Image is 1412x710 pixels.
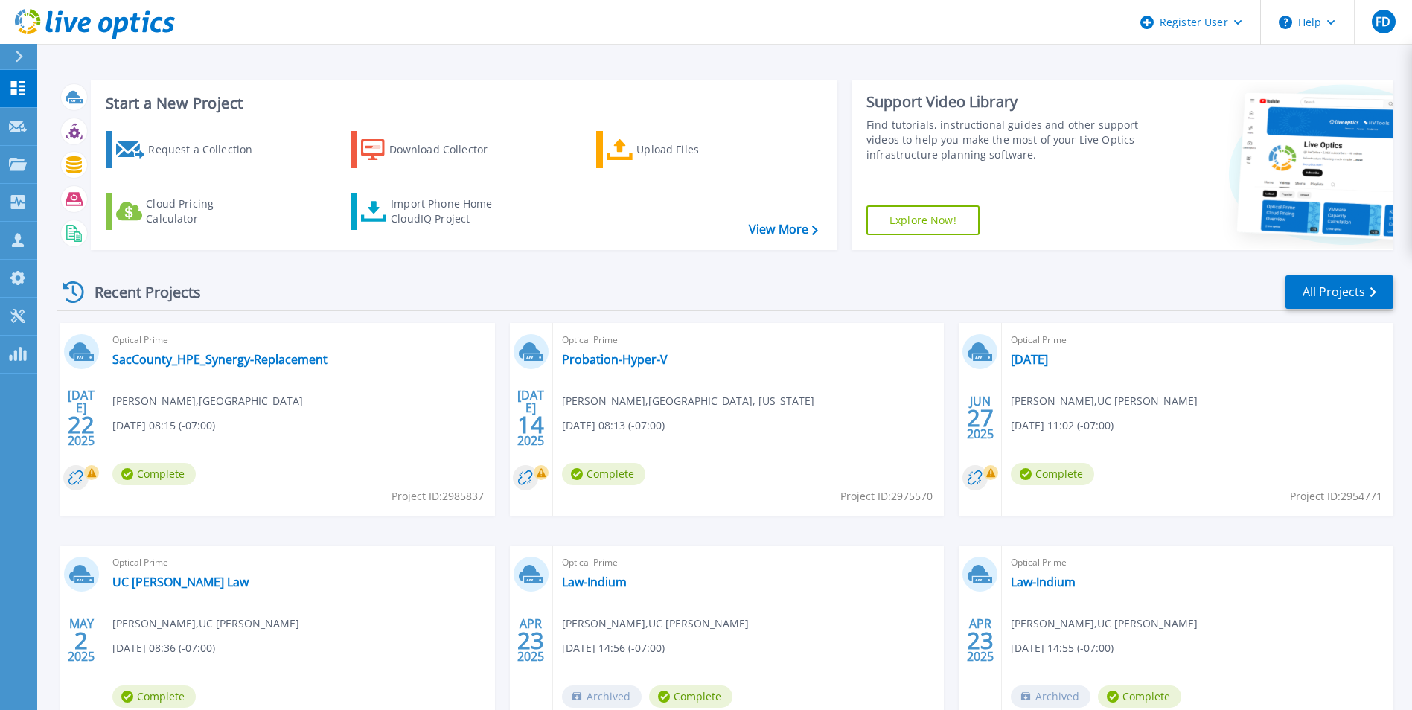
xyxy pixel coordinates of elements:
[112,575,249,589] a: UC [PERSON_NAME] Law
[562,640,665,656] span: [DATE] 14:56 (-07:00)
[106,193,272,230] a: Cloud Pricing Calculator
[840,488,933,505] span: Project ID: 2975570
[1011,463,1094,485] span: Complete
[1285,275,1393,309] a: All Projects
[649,685,732,708] span: Complete
[1290,488,1382,505] span: Project ID: 2954771
[967,412,994,424] span: 27
[1011,418,1114,434] span: [DATE] 11:02 (-07:00)
[148,135,267,164] div: Request a Collection
[517,613,545,668] div: APR 2025
[562,615,749,632] span: [PERSON_NAME] , UC [PERSON_NAME]
[1011,393,1198,409] span: [PERSON_NAME] , UC [PERSON_NAME]
[112,685,196,708] span: Complete
[562,685,642,708] span: Archived
[562,352,668,367] a: Probation-Hyper-V
[106,95,817,112] h3: Start a New Project
[866,92,1143,112] div: Support Video Library
[112,640,215,656] span: [DATE] 08:36 (-07:00)
[391,196,507,226] div: Import Phone Home CloudIQ Project
[866,118,1143,162] div: Find tutorials, instructional guides and other support videos to help you make the most of your L...
[1011,554,1384,571] span: Optical Prime
[112,352,328,367] a: SacCounty_HPE_Synergy-Replacement
[112,332,486,348] span: Optical Prime
[636,135,755,164] div: Upload Files
[1011,640,1114,656] span: [DATE] 14:55 (-07:00)
[562,554,936,571] span: Optical Prime
[389,135,508,164] div: Download Collector
[562,418,665,434] span: [DATE] 08:13 (-07:00)
[517,418,544,431] span: 14
[57,274,221,310] div: Recent Projects
[517,634,544,647] span: 23
[112,615,299,632] span: [PERSON_NAME] , UC [PERSON_NAME]
[1098,685,1181,708] span: Complete
[866,205,980,235] a: Explore Now!
[392,488,484,505] span: Project ID: 2985837
[517,391,545,445] div: [DATE] 2025
[562,393,814,409] span: [PERSON_NAME] , [GEOGRAPHIC_DATA], [US_STATE]
[74,634,88,647] span: 2
[351,131,517,168] a: Download Collector
[562,575,627,589] a: Law-Indium
[112,554,486,571] span: Optical Prime
[562,332,936,348] span: Optical Prime
[1376,16,1390,28] span: FD
[146,196,265,226] div: Cloud Pricing Calculator
[67,391,95,445] div: [DATE] 2025
[1011,352,1048,367] a: [DATE]
[1011,332,1384,348] span: Optical Prime
[966,391,994,445] div: JUN 2025
[749,223,818,237] a: View More
[562,463,645,485] span: Complete
[596,131,762,168] a: Upload Files
[112,393,303,409] span: [PERSON_NAME] , [GEOGRAPHIC_DATA]
[1011,575,1076,589] a: Law-Indium
[112,418,215,434] span: [DATE] 08:15 (-07:00)
[1011,685,1090,708] span: Archived
[106,131,272,168] a: Request a Collection
[1011,615,1198,632] span: [PERSON_NAME] , UC [PERSON_NAME]
[67,613,95,668] div: MAY 2025
[112,463,196,485] span: Complete
[967,634,994,647] span: 23
[966,613,994,668] div: APR 2025
[68,418,95,431] span: 22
